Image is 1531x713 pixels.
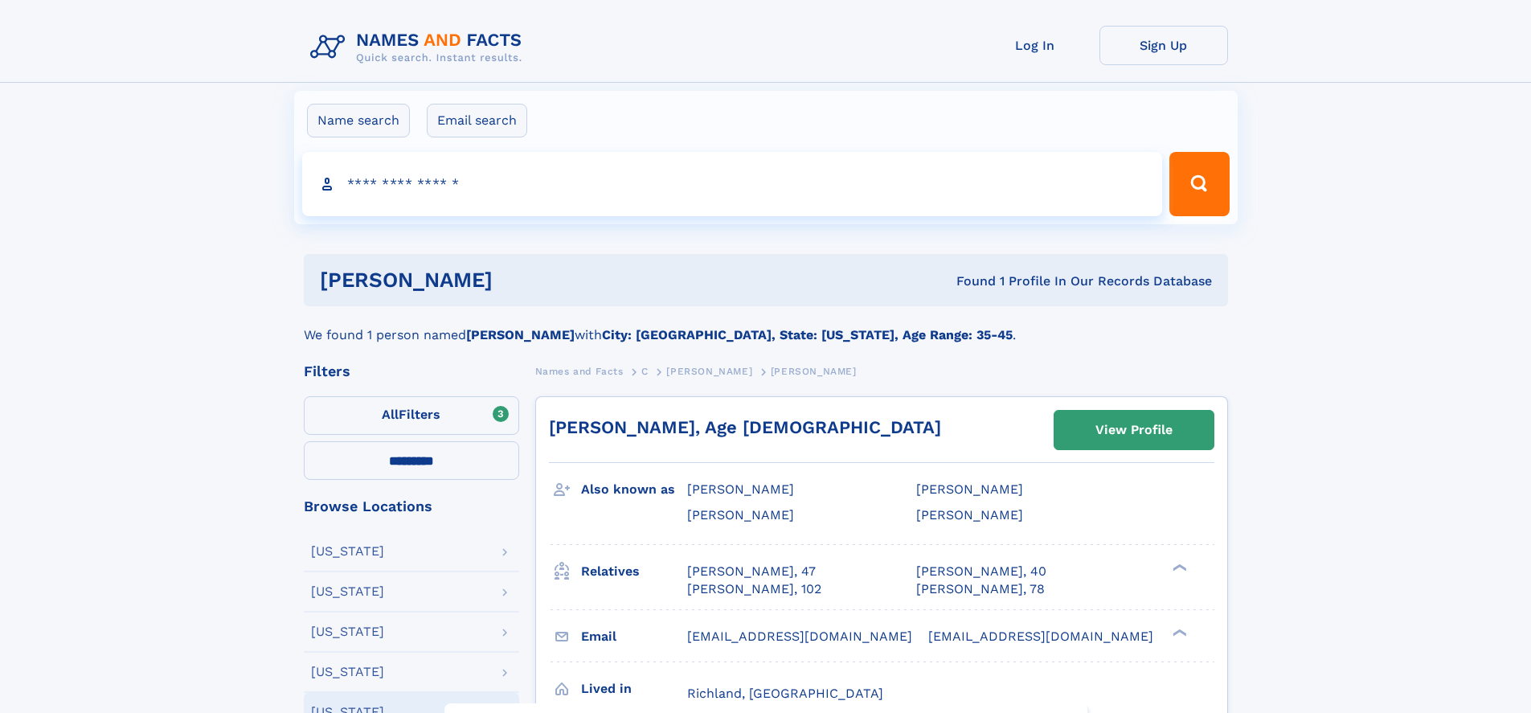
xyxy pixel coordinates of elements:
[687,580,821,598] a: [PERSON_NAME], 102
[724,272,1212,290] div: Found 1 Profile In Our Records Database
[916,481,1023,497] span: [PERSON_NAME]
[302,152,1163,216] input: search input
[581,675,687,703] h3: Lived in
[311,666,384,678] div: [US_STATE]
[581,476,687,503] h3: Also known as
[916,580,1045,598] a: [PERSON_NAME], 78
[916,507,1023,522] span: [PERSON_NAME]
[687,481,794,497] span: [PERSON_NAME]
[535,361,624,381] a: Names and Facts
[1099,26,1228,65] a: Sign Up
[311,625,384,638] div: [US_STATE]
[466,327,575,342] b: [PERSON_NAME]
[971,26,1099,65] a: Log In
[916,563,1046,580] a: [PERSON_NAME], 40
[1169,627,1188,637] div: ❯
[427,104,527,137] label: Email search
[687,507,794,522] span: [PERSON_NAME]
[1169,562,1188,572] div: ❯
[1169,152,1229,216] button: Search Button
[641,361,649,381] a: C
[311,545,384,558] div: [US_STATE]
[602,327,1013,342] b: City: [GEOGRAPHIC_DATA], State: [US_STATE], Age Range: 35-45
[1095,412,1173,449] div: View Profile
[581,558,687,585] h3: Relatives
[320,270,725,290] h1: [PERSON_NAME]
[687,629,912,644] span: [EMAIL_ADDRESS][DOMAIN_NAME]
[581,623,687,650] h3: Email
[304,306,1228,345] div: We found 1 person named with .
[771,366,857,377] span: [PERSON_NAME]
[311,585,384,598] div: [US_STATE]
[549,417,941,437] a: [PERSON_NAME], Age [DEMOGRAPHIC_DATA]
[666,366,752,377] span: [PERSON_NAME]
[641,366,649,377] span: C
[382,407,399,422] span: All
[1054,411,1214,449] a: View Profile
[666,361,752,381] a: [PERSON_NAME]
[928,629,1153,644] span: [EMAIL_ADDRESS][DOMAIN_NAME]
[304,499,519,514] div: Browse Locations
[687,686,883,701] span: Richland, [GEOGRAPHIC_DATA]
[307,104,410,137] label: Name search
[687,563,816,580] a: [PERSON_NAME], 47
[304,364,519,379] div: Filters
[304,26,535,69] img: Logo Names and Facts
[304,396,519,435] label: Filters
